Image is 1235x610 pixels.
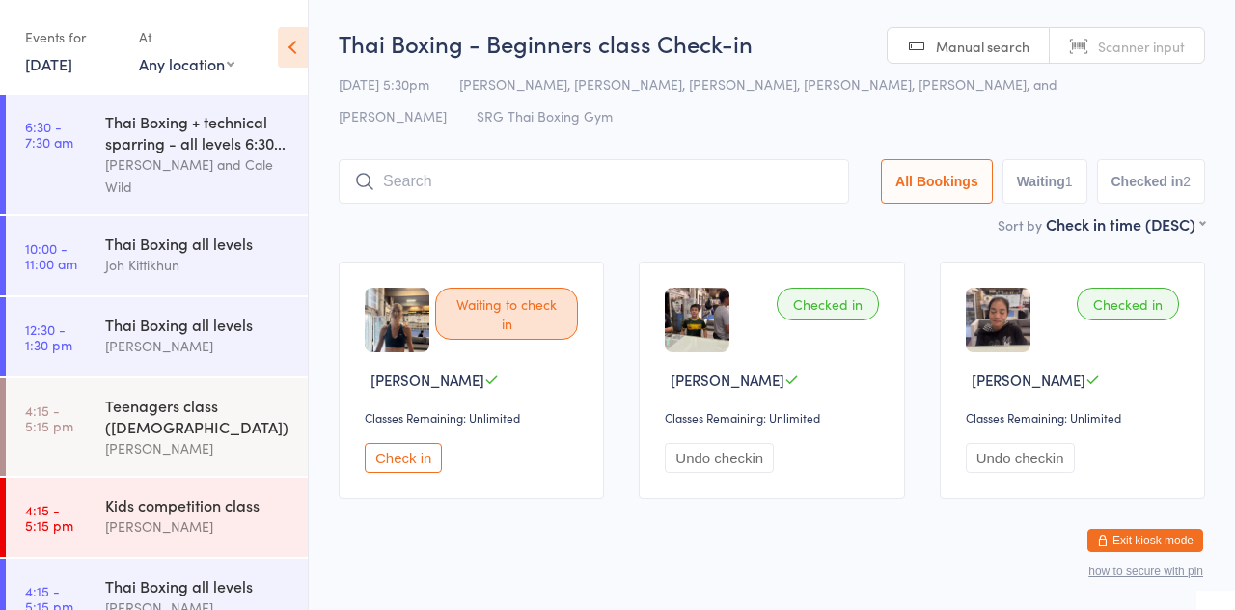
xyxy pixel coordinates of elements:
button: Waiting1 [1002,159,1087,204]
time: 10:00 - 11:00 am [25,240,77,271]
div: At [139,21,234,53]
div: [PERSON_NAME] [105,515,291,538]
span: SRG Thai Boxing Gym [477,106,613,125]
button: Undo checkin [665,443,774,473]
div: Thai Boxing all levels [105,575,291,596]
div: 2 [1183,174,1191,189]
a: 4:15 -5:15 pmKids competition class[PERSON_NAME] [6,478,308,557]
span: [PERSON_NAME] [972,370,1085,390]
div: 1 [1065,174,1073,189]
span: Scanner input [1098,37,1185,56]
h2: Thai Boxing - Beginners class Check-in [339,27,1205,59]
time: 12:30 - 1:30 pm [25,321,72,352]
a: 6:30 -7:30 amThai Boxing + technical sparring - all levels 6:30...[PERSON_NAME] and Cale Wild [6,95,308,214]
div: Kids competition class [105,494,291,515]
span: [PERSON_NAME] [370,370,484,390]
div: Thai Boxing + technical sparring - all levels 6:30... [105,111,291,153]
img: image1747380187.png [665,288,729,352]
button: All Bookings [881,159,993,204]
button: Checked in2 [1097,159,1206,204]
a: 10:00 -11:00 amThai Boxing all levelsJoh Kittikhun [6,216,308,295]
div: [PERSON_NAME] [105,437,291,459]
label: Sort by [998,215,1042,235]
span: [DATE] 5:30pm [339,74,429,94]
div: Thai Boxing all levels [105,314,291,335]
span: [PERSON_NAME] [671,370,784,390]
div: Checked in [1077,288,1179,320]
div: Any location [139,53,234,74]
a: 4:15 -5:15 pmTeenagers class ([DEMOGRAPHIC_DATA])[PERSON_NAME] [6,378,308,476]
div: Classes Remaining: Unlimited [365,409,584,426]
div: [PERSON_NAME] [105,335,291,357]
a: 12:30 -1:30 pmThai Boxing all levels[PERSON_NAME] [6,297,308,376]
div: [PERSON_NAME] and Cale Wild [105,153,291,198]
div: Joh Kittikhun [105,254,291,276]
div: Classes Remaining: Unlimited [966,409,1185,426]
time: 6:30 - 7:30 am [25,119,73,150]
time: 4:15 - 5:15 pm [25,402,73,433]
button: Check in [365,443,442,473]
button: Undo checkin [966,443,1075,473]
span: Manual search [936,37,1029,56]
a: [DATE] [25,53,72,74]
div: Checked in [777,288,879,320]
div: Teenagers class ([DEMOGRAPHIC_DATA]) [105,395,291,437]
img: image1719483934.png [966,288,1030,352]
img: image1738961487.png [365,288,429,352]
input: Search [339,159,849,204]
div: Events for [25,21,120,53]
div: Classes Remaining: Unlimited [665,409,884,426]
time: 4:15 - 5:15 pm [25,502,73,533]
div: Waiting to check in [435,288,578,340]
button: how to secure with pin [1088,565,1203,578]
div: Thai Boxing all levels [105,233,291,254]
button: Exit kiosk mode [1087,529,1203,552]
span: [PERSON_NAME], [PERSON_NAME], [PERSON_NAME], [PERSON_NAME], [PERSON_NAME], and [PERSON_NAME] [339,74,1057,125]
div: Check in time (DESC) [1046,213,1205,235]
